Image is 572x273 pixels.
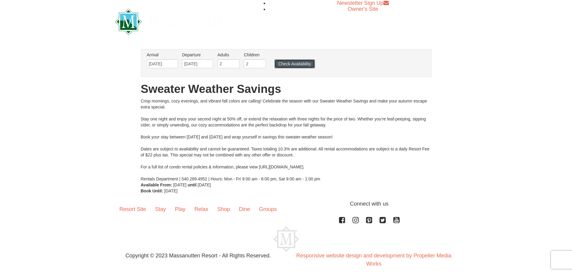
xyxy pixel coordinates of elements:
[198,182,211,187] span: [DATE]
[141,83,431,95] h1: Sweater Weather Savings
[110,252,286,260] p: Copyright © 2023 Massanutten Resort - All Rights Reserved.
[274,227,299,252] img: Massanutten Resort Logo
[164,188,177,193] span: [DATE]
[115,200,457,208] p: Connect with us
[151,200,171,218] a: Stay
[141,188,163,193] strong: Book Until:
[115,14,253,28] a: Massanutten Resort
[171,200,190,218] a: Play
[255,200,281,218] a: Groups
[173,182,186,187] span: [DATE]
[115,200,151,218] a: Resort Site
[296,253,451,267] a: Responsive website design and development by Propeller Media Works
[244,52,266,58] label: Children
[141,182,172,187] strong: Available From:
[141,98,431,182] div: Crisp mornings, cozy evenings, and vibrant fall colors are calling! Celebrate the season with our...
[213,200,235,218] a: Shop
[190,200,213,218] a: Relax
[182,52,213,58] label: Departure
[115,9,253,35] img: Massanutten Resort Logo
[235,200,255,218] a: Dine
[274,59,315,68] button: Check Availability
[188,182,197,187] strong: until
[217,52,240,58] label: Adults
[348,6,378,12] a: Owner's Site
[147,52,178,58] label: Arrival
